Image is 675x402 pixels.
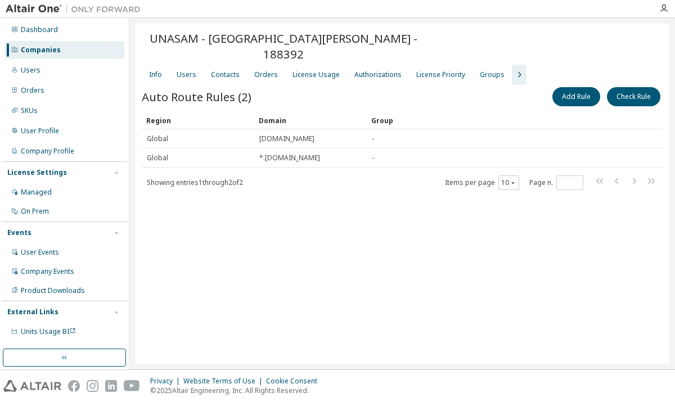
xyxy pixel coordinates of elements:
[147,178,243,187] span: Showing entries 1 through 2 of 2
[529,175,583,190] span: Page n.
[416,70,465,79] div: License Priority
[183,377,266,386] div: Website Terms of Use
[21,147,74,156] div: Company Profile
[254,70,278,79] div: Orders
[21,86,44,95] div: Orders
[21,248,59,257] div: User Events
[150,386,324,395] p: © 2025 Altair Engineering, Inc. All Rights Reserved.
[124,380,140,392] img: youtube.svg
[105,380,117,392] img: linkedin.svg
[21,286,85,295] div: Product Downloads
[292,70,340,79] div: License Usage
[372,153,374,162] span: -
[354,70,402,79] div: Authorizations
[371,111,631,129] div: Group
[21,127,59,135] div: User Profile
[147,134,168,143] span: Global
[21,106,38,115] div: SKUs
[372,134,374,143] span: -
[21,46,61,55] div: Companies
[266,377,324,386] div: Cookie Consent
[21,25,58,34] div: Dashboard
[259,111,362,129] div: Domain
[147,153,168,162] span: Global
[480,70,505,79] div: Groups
[87,380,98,392] img: instagram.svg
[146,111,250,129] div: Region
[7,168,67,177] div: License Settings
[21,66,40,75] div: Users
[7,308,58,317] div: External Links
[259,134,314,143] span: [DOMAIN_NAME]
[6,3,146,15] img: Altair One
[68,380,80,392] img: facebook.svg
[259,153,320,162] span: *.[DOMAIN_NAME]
[445,175,519,190] span: Items per page
[142,30,425,62] span: UNASAM - [GEOGRAPHIC_DATA][PERSON_NAME] - 188392
[501,178,516,187] button: 10
[149,70,162,79] div: Info
[21,188,52,197] div: Managed
[21,327,76,336] span: Units Usage BI
[21,267,74,276] div: Company Events
[3,380,61,392] img: altair_logo.svg
[552,87,600,106] button: Add Rule
[21,207,49,216] div: On Prem
[7,228,31,237] div: Events
[211,70,240,79] div: Contacts
[150,377,183,386] div: Privacy
[607,87,660,106] button: Check Rule
[177,70,196,79] div: Users
[142,89,251,105] span: Auto Route Rules (2)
